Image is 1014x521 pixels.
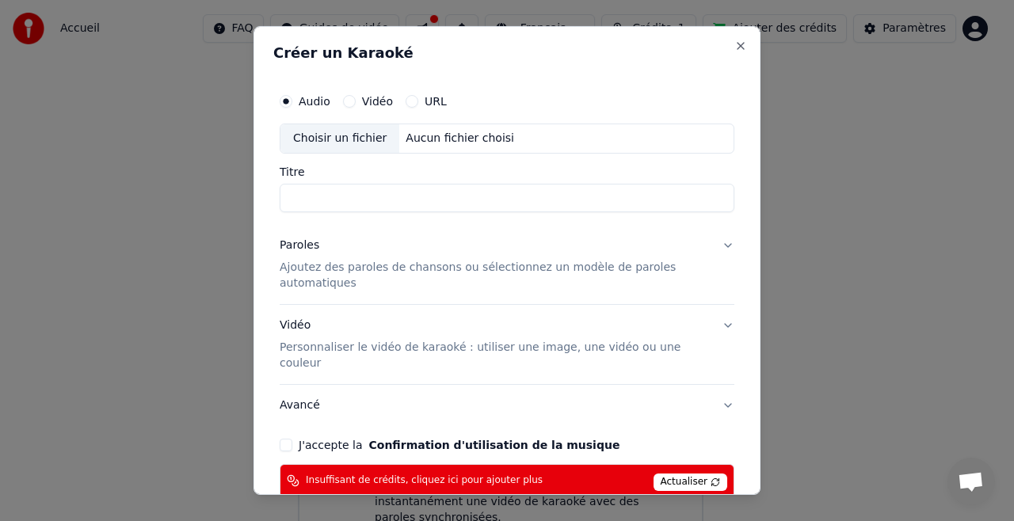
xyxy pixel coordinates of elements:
div: Choisir un fichier [280,124,399,153]
label: Vidéo [362,96,393,107]
p: Ajoutez des paroles de chansons ou sélectionnez un modèle de paroles automatiques [280,260,709,291]
label: J'accepte la [299,439,619,451]
label: URL [425,96,447,107]
button: J'accepte la [368,439,619,451]
div: Vidéo [280,318,709,371]
label: Audio [299,96,330,107]
span: Actualiser [654,473,728,491]
h2: Créer un Karaoké [273,46,741,60]
label: Titre [280,166,734,177]
button: VidéoPersonnaliser le vidéo de karaoké : utiliser une image, une vidéo ou une couleur [280,305,734,384]
p: Personnaliser le vidéo de karaoké : utiliser une image, une vidéo ou une couleur [280,340,709,371]
span: Insuffisant de crédits, cliquez ici pour ajouter plus [306,474,543,487]
div: Aucun fichier choisi [399,131,520,146]
div: Paroles [280,238,319,253]
button: Avancé [280,385,734,426]
button: ParolesAjoutez des paroles de chansons ou sélectionnez un modèle de paroles automatiques [280,225,734,304]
